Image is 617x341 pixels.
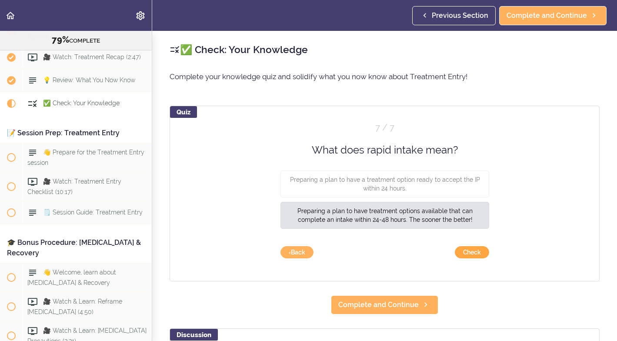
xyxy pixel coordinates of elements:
[27,269,116,286] span: 👋 Welcome, learn about [MEDICAL_DATA] & Recovery
[170,70,600,83] p: Complete your knowledge quiz and solidify what you now know about Treatment Entry!
[455,246,489,258] button: submit answer
[412,6,496,25] a: Previous Section
[27,298,122,315] span: 🎥 Watch & Learn: Reframe [MEDICAL_DATA] (4:50)
[170,106,197,118] div: Quiz
[170,42,600,57] h2: ✅ Check: Your Knowledge
[27,178,121,195] span: 🎥 Watch: Treatment Entry Checklist (10:17)
[432,10,488,21] span: Previous Section
[290,176,480,192] span: Preparing a plan to have a treatment option ready to accept the IP within 24 hours.
[507,10,587,21] span: Complete and Continue
[52,34,69,45] span: 79%
[43,54,141,61] span: 🎥 Watch: Treatment Recap (2:47)
[43,100,120,107] span: ✅ Check: Your Knowledge
[259,143,511,157] div: What does rapid intake mean?
[331,295,438,314] a: Complete and Continue
[135,10,146,21] svg: Settings Menu
[170,329,218,341] div: Discussion
[43,209,143,216] span: 🗒️ Session Guide: Treatment Entry
[280,202,489,229] button: Preparing a plan to have treatment options available that can complete an intake within 24-48 hou...
[43,77,135,84] span: 💡 Review: What You Now Know
[338,300,419,310] span: Complete and Continue
[280,246,314,258] button: go back
[499,6,607,25] a: Complete and Continue
[27,149,144,166] span: 👋 Prepare for the Treatment Entry session
[280,121,489,134] div: Question 7 out of 7
[280,170,489,197] button: Preparing a plan to have a treatment option ready to accept the IP within 24 hours.
[11,34,141,46] div: COMPLETE
[5,10,16,21] svg: Back to course curriculum
[297,207,472,223] span: Preparing a plan to have treatment options available that can complete an intake within 24-48 hou...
